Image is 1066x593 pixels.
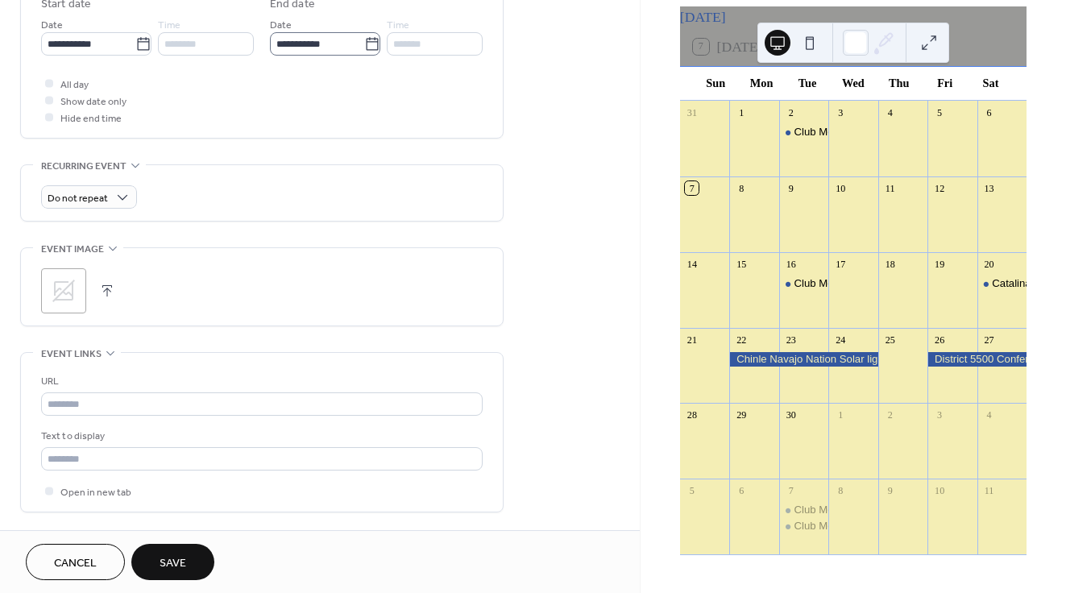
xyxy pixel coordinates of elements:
[60,93,127,110] span: Show date only
[160,555,186,572] span: Save
[784,333,798,346] div: 23
[883,106,897,119] div: 4
[794,503,857,517] div: Club Meeting
[784,484,798,498] div: 7
[933,257,947,271] div: 19
[982,106,996,119] div: 6
[883,181,897,195] div: 11
[794,125,857,139] div: Club Meeting
[784,408,798,422] div: 30
[270,17,292,34] span: Date
[680,6,1027,27] div: [DATE]
[158,17,180,34] span: Time
[779,276,828,291] div: Club Meeting
[60,77,89,93] span: All day
[834,106,848,119] div: 3
[41,346,102,363] span: Event links
[883,257,897,271] div: 18
[779,503,828,517] div: Club Meeting
[54,555,97,572] span: Cancel
[41,241,104,258] span: Event image
[968,67,1014,100] div: Sat
[933,333,947,346] div: 26
[735,257,749,271] div: 15
[685,257,699,271] div: 14
[982,484,996,498] div: 11
[883,333,897,346] div: 25
[41,158,127,175] span: Recurring event
[834,181,848,195] div: 10
[794,276,857,291] div: Club Meeting
[876,67,922,100] div: Thu
[922,67,968,100] div: Fri
[685,333,699,346] div: 21
[735,333,749,346] div: 22
[834,484,848,498] div: 8
[982,181,996,195] div: 13
[933,484,947,498] div: 10
[977,276,1027,291] div: Catalina Rotary Project at Ben's Bells
[41,428,479,445] div: Text to display
[830,67,876,100] div: Wed
[729,352,877,367] div: Chinle Navajo Nation Solar light installation
[834,257,848,271] div: 17
[784,106,798,119] div: 2
[48,189,108,208] span: Do not repeat
[685,484,699,498] div: 5
[735,484,749,498] div: 6
[779,519,828,533] div: Club Meeting and Featured Speaker Joellen Russell, UA Geosciences Distinguished Professor
[927,352,1027,367] div: District 5500 Conference of Rotarians & Friends
[982,257,996,271] div: 20
[26,544,125,580] button: Cancel
[982,408,996,422] div: 4
[685,106,699,119] div: 31
[60,110,122,127] span: Hide end time
[933,181,947,195] div: 12
[735,106,749,119] div: 1
[785,67,831,100] div: Tue
[933,106,947,119] div: 5
[41,17,63,34] span: Date
[41,268,86,313] div: ;
[784,257,798,271] div: 16
[41,373,479,390] div: URL
[834,333,848,346] div: 24
[735,181,749,195] div: 8
[784,181,798,195] div: 9
[131,544,214,580] button: Save
[685,408,699,422] div: 28
[685,181,699,195] div: 7
[60,484,131,501] span: Open in new tab
[693,67,739,100] div: Sun
[982,333,996,346] div: 27
[883,484,897,498] div: 9
[933,408,947,422] div: 3
[739,67,785,100] div: Mon
[779,125,828,139] div: Club Meeting
[834,408,848,422] div: 1
[883,408,897,422] div: 2
[735,408,749,422] div: 29
[387,17,409,34] span: Time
